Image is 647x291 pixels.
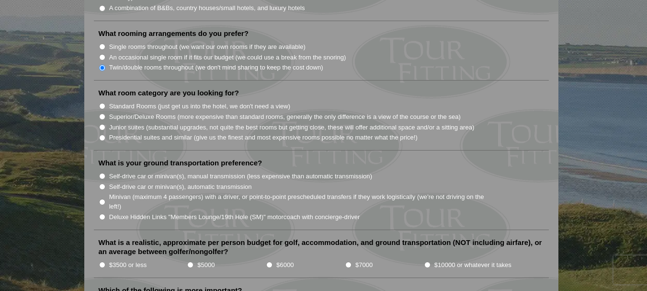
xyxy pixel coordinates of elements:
label: Single rooms throughout (we want our own rooms if they are available) [109,42,306,52]
label: Junior suites (substantial upgrades, not quite the best rooms but getting close, these will offer... [109,123,475,132]
label: What is your ground transportation preference? [99,158,262,168]
label: What room category are you looking for? [99,88,239,98]
label: Twin/double rooms throughout (we don't mind sharing to keep the cost down) [109,63,323,72]
label: $7000 [355,260,373,270]
label: Self-drive car or minivan(s), automatic transmission [109,182,252,192]
label: What is a realistic, approximate per person budget for golf, accommodation, and ground transporta... [99,238,544,256]
label: An occasional single room if it fits our budget (we could use a break from the snoring) [109,53,346,62]
label: $6000 [276,260,294,270]
label: Superior/Deluxe Rooms (more expensive than standard rooms, generally the only difference is a vie... [109,112,461,122]
label: Standard Rooms (just get us into the hotel, we don't need a view) [109,102,291,111]
label: Deluxe Hidden Links "Members Lounge/19th Hole (SM)" motorcoach with concierge-driver [109,212,360,222]
label: What rooming arrangements do you prefer? [99,29,249,38]
label: A combination of B&Bs, country houses/small hotels, and luxury hotels [109,3,305,13]
label: $3500 or less [109,260,147,270]
label: $5000 [197,260,215,270]
label: Minivan (maximum 4 passengers) with a driver, or point-to-point prescheduled transfers if they wo... [109,192,494,211]
label: Self-drive car or minivan(s), manual transmission (less expensive than automatic transmission) [109,172,372,181]
label: Presidential suites and similar (give us the finest and most expensive rooms possible no matter w... [109,133,418,142]
label: $10000 or whatever it takes [434,260,511,270]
